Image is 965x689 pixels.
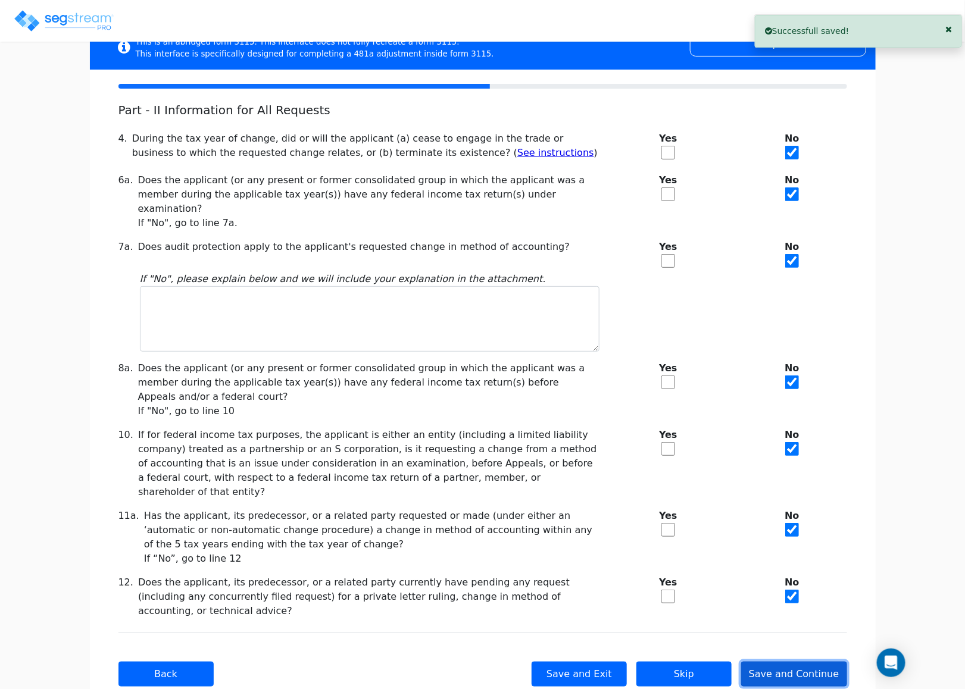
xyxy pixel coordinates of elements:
[118,662,214,687] button: Back
[614,509,723,523] b: Yes
[138,216,599,230] div: If "No", go to line 7a.
[614,131,723,146] b: Yes
[138,361,599,404] div: Does the applicant (or any present or former consolidated group in which the applicant was a memb...
[118,173,138,230] div: 6a.
[614,361,723,375] b: Yes
[738,173,847,187] b: No
[13,9,114,33] img: logo_pro_r.png
[738,428,847,442] b: No
[138,575,599,618] div: Does the applicant, its predecessor, or a related party currently have pending any request (inclu...
[614,173,723,187] b: Yes
[614,428,723,442] b: Yes
[945,25,952,33] i: Close
[118,103,599,117] h5: Part - II Information for All Requests
[614,575,723,590] b: Yes
[532,662,627,687] button: Save and Exit
[517,147,594,158] a: See instructions
[118,428,138,499] div: 10.
[738,240,847,254] b: No
[118,361,138,418] div: 8a.
[136,48,494,60] div: This interface is specifically designed for completing a 481a adjustment inside form 3115.
[144,509,599,552] div: Has the applicant, its predecessor, or a related party requested or made (under either an ‘automa...
[138,428,599,499] div: If for federal income tax purposes, the applicant is either an entity (including a limited liabil...
[741,662,847,687] button: Save and Continue
[118,240,138,272] div: 7a.
[138,404,599,418] div: If "No", go to line 10
[738,509,847,523] b: No
[118,509,144,566] div: 11a.
[132,131,599,164] div: During the tax year of change, did or will the applicant (a) cease to engage in the trade or busi...
[138,173,599,216] div: Does the applicant (or any present or former consolidated group in which the applicant was a memb...
[755,15,962,48] div: Successfull saved!
[738,575,847,590] b: No
[140,273,546,284] i: If "No", please explain below and we will include your explanation in the attachment.
[136,36,494,48] div: This is an abridged form 3115. This interface does not fully recreate a form 3115.
[144,552,599,566] div: If “No”, go to line 12
[738,361,847,375] b: No
[138,240,599,254] div: Does audit protection apply to the applicant's requested change in method of accounting?
[636,662,732,687] button: Skip
[118,575,138,618] div: 12.
[738,131,847,146] b: No
[877,649,905,677] div: Open Intercom Messenger
[614,240,723,254] b: Yes
[118,131,132,164] div: 4.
